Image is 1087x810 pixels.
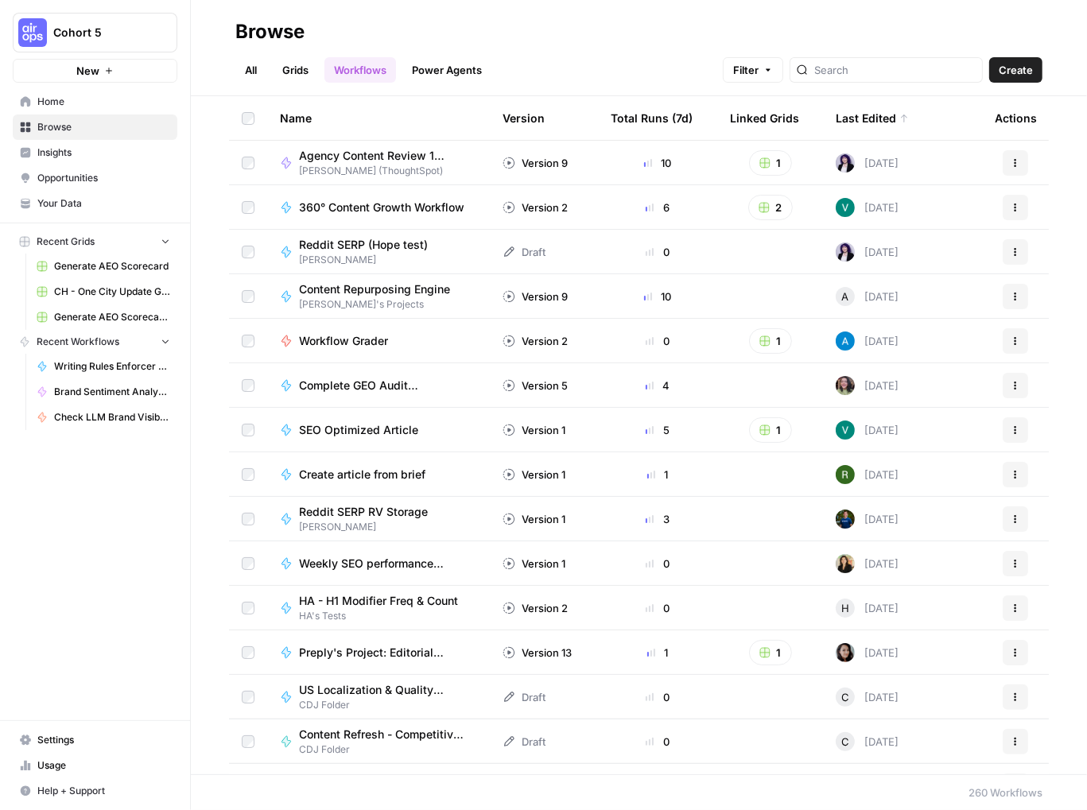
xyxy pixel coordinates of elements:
[299,520,441,534] span: [PERSON_NAME]
[836,242,899,262] div: [DATE]
[836,510,855,529] img: 68soq3pkptmntqpesssmmm5ejrlv
[611,96,693,140] div: Total Runs (7d)
[503,96,545,140] div: Version
[611,333,705,349] div: 0
[503,645,572,661] div: Version 13
[503,556,565,572] div: Version 1
[324,57,396,83] a: Workflows
[836,510,899,529] div: [DATE]
[13,330,177,354] button: Recent Workflows
[54,285,170,299] span: CH - One City Update Grid
[836,554,899,573] div: [DATE]
[235,57,266,83] a: All
[54,410,170,424] span: Check LLM Brand Visibility for PAA Questions
[37,95,170,109] span: Home
[969,785,1042,800] div: 260 Workflows
[503,378,568,393] div: Version 5
[999,62,1033,78] span: Create
[748,195,793,220] button: 2
[836,421,855,440] img: 935t5o3ujyg5cl1tvksx6hltjbvk
[299,253,441,267] span: [PERSON_NAME]
[29,254,177,279] a: Generate AEO Scorecard
[299,422,418,438] span: SEO Optimized Article
[299,727,464,742] span: Content Refresh - Competitive Gap Analysis - CDJ
[37,733,170,747] span: Settings
[37,335,119,349] span: Recent Workflows
[730,96,799,140] div: Linked Grids
[733,62,759,78] span: Filter
[37,196,170,211] span: Your Data
[37,120,170,134] span: Browse
[299,297,463,312] span: [PERSON_NAME]'s Projects
[989,57,1042,83] button: Create
[836,242,855,262] img: tzasfqpy46zz9dbmxk44r2ls5vap
[503,155,568,171] div: Version 9
[280,96,477,140] div: Name
[37,171,170,185] span: Opportunities
[280,422,477,438] a: SEO Optimized Article
[611,378,705,393] div: 4
[37,145,170,160] span: Insights
[836,198,899,217] div: [DATE]
[611,289,705,304] div: 10
[611,689,705,705] div: 0
[503,600,568,616] div: Version 2
[299,164,477,178] span: [PERSON_NAME] (ThoughtSpot)
[503,689,545,705] div: Draft
[836,465,855,484] img: e8w4pz3lxmrlyw9sq3pq0i0oe7m2
[13,230,177,254] button: Recent Grids
[836,331,855,351] img: o3cqybgnmipr355j8nz4zpq1mc6x
[280,281,477,312] a: Content Repurposing Engine[PERSON_NAME]'s Projects
[13,59,177,83] button: New
[836,153,855,172] img: tzasfqpy46zz9dbmxk44r2ls5vap
[280,727,477,757] a: Content Refresh - Competitive Gap Analysis - CDJCDJ Folder
[299,682,464,698] span: US Localization & Quality Check - CDJ
[13,191,177,216] a: Your Data
[503,422,565,438] div: Version 1
[13,89,177,114] a: Home
[280,556,477,572] a: Weekly SEO performance summary - [PERSON_NAME]
[836,376,899,395] div: [DATE]
[836,153,899,172] div: [DATE]
[299,281,450,297] span: Content Repurposing Engine
[29,354,177,379] a: Writing Rules Enforcer 🔨 - Fork - CDJ
[280,771,477,801] a: Content Refresh ([PERSON_NAME]) - Competitive Gap AnalysisAirOps Builders
[13,165,177,191] a: Opportunities
[749,417,792,443] button: 1
[54,259,170,273] span: Generate AEO Scorecard
[13,140,177,165] a: Insights
[54,310,170,324] span: Generate AEO Scorecard (CH)
[29,279,177,304] a: CH - One City Update Grid
[841,600,849,616] span: H
[299,467,425,483] span: Create article from brief
[54,359,170,374] span: Writing Rules Enforcer 🔨 - Fork - CDJ
[749,150,792,176] button: 1
[299,771,464,787] span: Content Refresh ([PERSON_NAME]) - Competitive Gap Analysis
[611,734,705,750] div: 0
[53,25,149,41] span: Cohort 5
[836,376,855,395] img: e6jku8bei7w65twbz9tngar3gsjq
[37,234,95,249] span: Recent Grids
[299,504,428,520] span: Reddit SERP RV Storage
[836,465,899,484] div: [DATE]
[995,96,1037,140] div: Actions
[13,753,177,778] a: Usage
[749,640,792,665] button: 1
[611,511,705,527] div: 3
[836,643,855,662] img: 0od0somutai3rosqwdkhgswflu93
[836,198,855,217] img: 935t5o3ujyg5cl1tvksx6hltjbvk
[280,200,477,215] a: 360° Content Growth Workflow
[37,758,170,773] span: Usage
[37,784,170,798] span: Help + Support
[29,379,177,405] a: Brand Sentiment Analysis - [PERSON_NAME]
[280,148,477,178] a: Agency Content Review 1 ([PERSON_NAME])[PERSON_NAME] (ThoughtSpot)
[836,599,899,618] div: [DATE]
[836,688,899,707] div: [DATE]
[841,689,849,705] span: C
[611,155,705,171] div: 10
[280,645,477,661] a: Preply's Project: Editorial Compliance Check
[611,645,705,661] div: 1
[611,556,705,572] div: 0
[299,200,464,215] span: 360° Content Growth Workflow
[836,643,899,662] div: [DATE]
